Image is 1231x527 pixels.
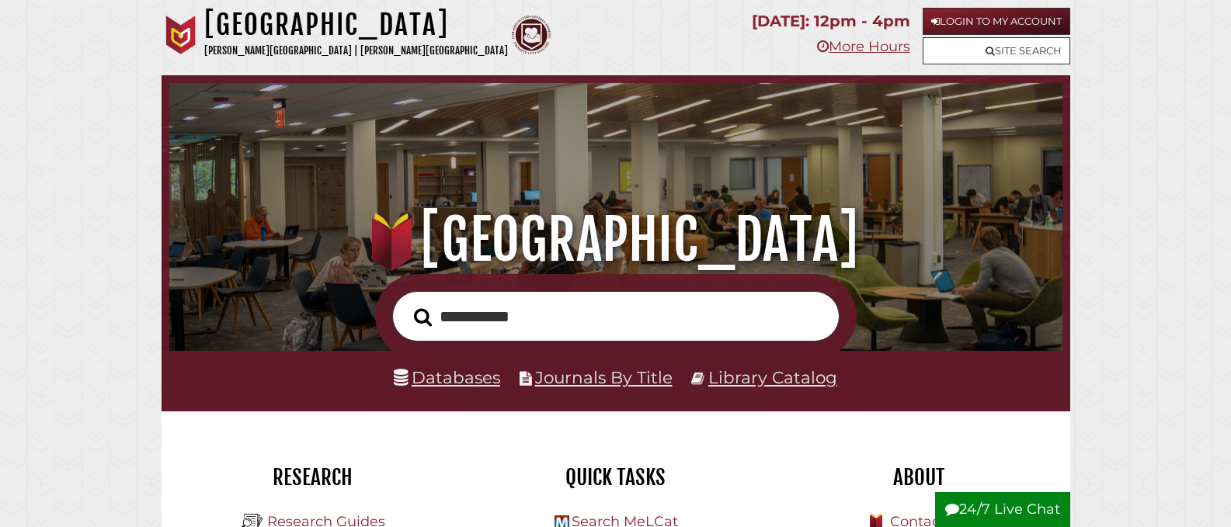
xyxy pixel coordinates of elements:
[173,464,453,491] h2: Research
[204,8,508,42] h1: [GEOGRAPHIC_DATA]
[394,367,500,387] a: Databases
[476,464,756,491] h2: Quick Tasks
[414,307,432,327] i: Search
[204,42,508,60] p: [PERSON_NAME][GEOGRAPHIC_DATA] | [PERSON_NAME][GEOGRAPHIC_DATA]
[752,8,910,35] p: [DATE]: 12pm - 4pm
[512,16,551,54] img: Calvin Theological Seminary
[708,367,837,387] a: Library Catalog
[187,206,1043,274] h1: [GEOGRAPHIC_DATA]
[406,303,440,331] button: Search
[162,16,200,54] img: Calvin University
[535,367,673,387] a: Journals By Title
[817,38,910,55] a: More Hours
[923,8,1070,35] a: Login to My Account
[779,464,1059,491] h2: About
[923,37,1070,64] a: Site Search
